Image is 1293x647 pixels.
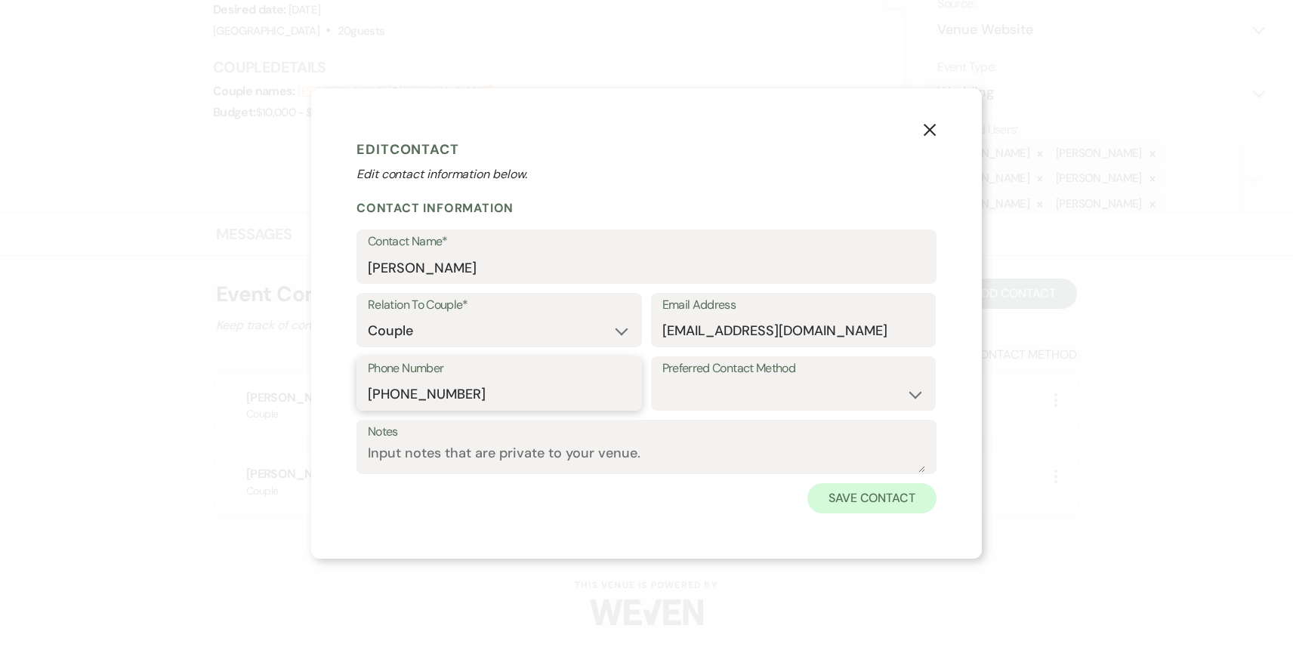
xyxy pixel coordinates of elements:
[368,294,631,316] label: Relation To Couple*
[662,294,925,316] label: Email Address
[356,165,937,183] p: Edit contact information below.
[368,253,925,282] input: First and Last Name
[356,138,937,161] h1: Edit Contact
[356,200,937,216] h2: Contact Information
[368,358,631,380] label: Phone Number
[662,358,925,380] label: Preferred Contact Method
[368,421,925,443] label: Notes
[368,231,925,253] label: Contact Name*
[807,483,937,513] button: Save Contact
